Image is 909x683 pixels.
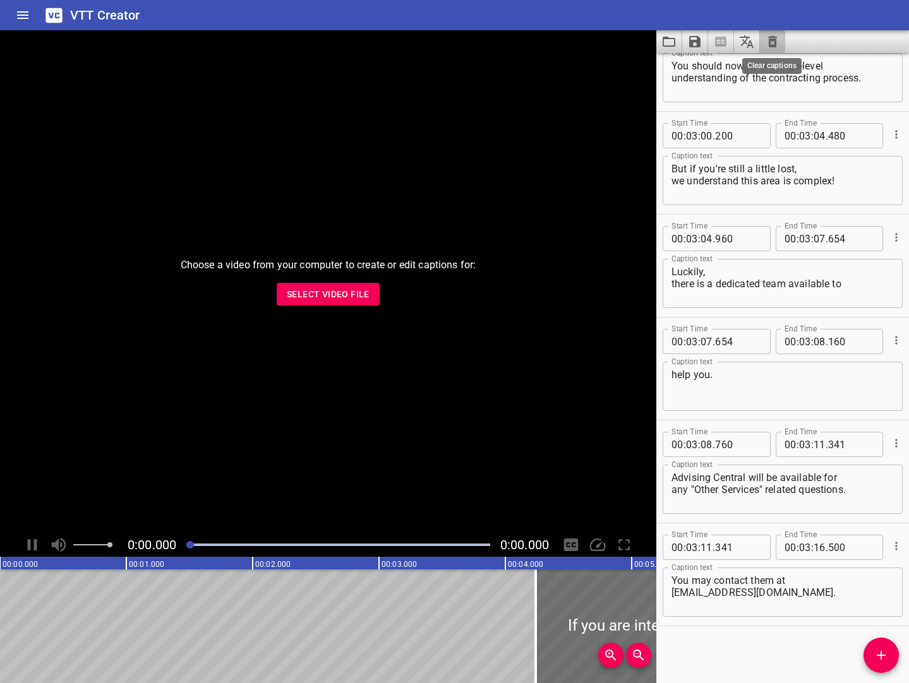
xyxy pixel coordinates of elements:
span: . [826,535,828,560]
input: 11 [701,535,713,560]
span: Select Video File [287,287,370,302]
input: 00 [701,123,713,148]
span: : [683,123,686,148]
input: 00 [671,123,683,148]
div: Hide/Show Captions [559,533,583,557]
textarea: help you. [671,369,894,405]
div: Cue Options [888,427,903,460]
span: : [698,535,701,560]
span: : [797,432,799,457]
span: . [713,329,715,354]
svg: Save captions to file [687,34,702,49]
span: . [713,123,715,148]
textarea: You should now have a high-level understanding of the contracting process. [671,60,894,96]
input: 11 [814,432,826,457]
input: 07 [814,226,826,251]
div: Cue Options [888,118,903,151]
textarea: Advising Central will be available for any "Other Services" related questions. [671,472,894,508]
button: Translate captions [734,30,760,53]
input: 341 [715,535,761,560]
input: 654 [715,329,761,354]
span: Select a video in the pane to the left, then you can automatically extract captions. [708,30,734,53]
button: Add Cue [864,638,899,673]
button: Load captions from file [656,30,682,53]
textarea: But if you're still a little lost, we understand this area is complex! [671,163,894,199]
span: : [797,535,799,560]
input: 341 [828,432,874,457]
input: 500 [828,535,874,560]
input: 04 [701,226,713,251]
span: Current Time [128,537,176,552]
button: Cue Options [888,332,905,348]
button: Save captions to file [682,30,708,53]
input: 03 [686,123,698,148]
input: 03 [799,226,811,251]
div: Toggle Full Screen [612,533,636,557]
span: : [811,226,814,251]
text: 00:02.000 [255,560,291,569]
span: : [811,329,814,354]
input: 07 [701,329,713,354]
input: 03 [686,226,698,251]
input: 03 [799,432,811,457]
input: 00 [785,535,797,560]
span: : [698,123,701,148]
input: 03 [799,123,811,148]
input: 00 [785,123,797,148]
input: 00 [785,329,797,354]
span: : [698,226,701,251]
textarea: You may contact them at [EMAIL_ADDRESS][DOMAIN_NAME]. [671,574,894,610]
span: : [698,432,701,457]
span: : [811,123,814,148]
svg: Load captions from file [661,34,677,49]
text: 00:00.000 [3,560,38,569]
span: : [797,329,799,354]
input: 03 [686,535,698,560]
span: : [683,329,686,354]
span: : [797,226,799,251]
input: 03 [799,535,811,560]
span: Video Duration [500,537,549,552]
button: Select Video File [277,283,380,306]
input: 200 [715,123,761,148]
input: 00 [671,535,683,560]
span: . [826,432,828,457]
span: : [683,226,686,251]
h6: VTT Creator [70,5,140,25]
text: 00:01.000 [129,560,164,569]
div: Cue Options [888,324,903,357]
svg: Translate captions [739,34,754,49]
span: . [713,432,715,457]
input: 160 [828,329,874,354]
span: : [811,432,814,457]
input: 16 [814,535,826,560]
input: 480 [828,123,874,148]
span: . [826,329,828,354]
input: 00 [785,432,797,457]
input: 03 [799,329,811,354]
div: Cue Options [888,221,903,254]
span: . [826,123,828,148]
span: : [683,535,686,560]
span: : [811,535,814,560]
button: Cue Options [888,229,905,246]
input: 08 [814,329,826,354]
textarea: Luckily, there is a dedicated team available to [671,266,894,302]
p: Choose a video from your computer to create or edit captions for: [181,258,476,273]
button: Zoom Out [626,643,651,668]
span: : [683,432,686,457]
text: 00:03.000 [382,560,417,569]
div: Cue Options [888,530,903,562]
text: 00:04.000 [508,560,543,569]
div: Play progress [186,543,490,546]
input: 00 [671,432,683,457]
text: 00:05.000 [634,560,670,569]
span: : [698,329,701,354]
button: Cue Options [888,435,905,451]
input: 03 [686,329,698,354]
span: . [713,226,715,251]
span: . [713,535,715,560]
button: Cue Options [888,538,905,554]
button: Clear captions [760,30,785,53]
span: . [826,226,828,251]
